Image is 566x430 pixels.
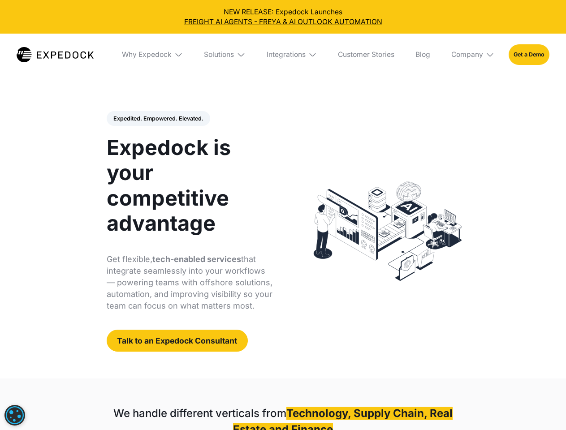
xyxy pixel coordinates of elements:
a: FREIGHT AI AGENTS - FREYA & AI OUTLOOK AUTOMATION [7,17,559,27]
a: Get a Demo [509,44,549,64]
h1: Expedock is your competitive advantage [107,135,273,236]
div: Company [451,50,483,59]
strong: We handle different verticals from [113,407,286,420]
div: Why Expedock [122,50,172,59]
strong: tech-enabled services [152,254,241,264]
div: Solutions [197,34,253,76]
a: Talk to an Expedock Consultant [107,330,248,352]
div: Why Expedock [115,34,190,76]
div: Solutions [204,50,234,59]
a: Customer Stories [331,34,401,76]
div: Integrations [267,50,306,59]
div: Integrations [259,34,324,76]
div: Company [444,34,501,76]
p: Get flexible, that integrate seamlessly into your workflows — powering teams with offshore soluti... [107,254,273,312]
a: Blog [408,34,437,76]
div: NEW RELEASE: Expedock Launches [7,7,559,27]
